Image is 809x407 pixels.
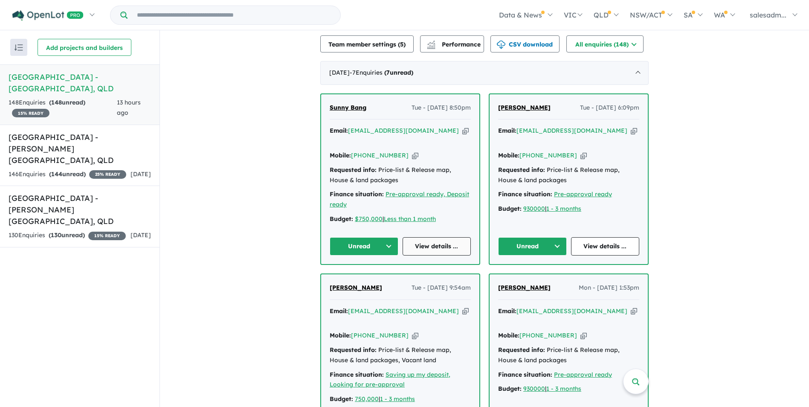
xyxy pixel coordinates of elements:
a: Pre-approval ready [554,190,612,198]
span: Tue - [DATE] 8:50pm [412,103,471,113]
strong: Requested info: [330,346,377,354]
a: Pre-approval ready [554,371,612,378]
strong: Budget: [330,395,353,403]
a: [PERSON_NAME] [498,283,551,293]
span: [PERSON_NAME] [330,284,382,291]
img: download icon [497,41,505,49]
a: [EMAIL_ADDRESS][DOMAIN_NAME] [516,127,627,134]
strong: Email: [330,127,348,134]
span: Tue - [DATE] 9:54am [412,283,471,293]
button: Copy [462,307,469,316]
button: Copy [631,126,637,135]
span: salesadm... [750,11,786,19]
strong: Email: [498,127,516,134]
strong: Requested info: [330,166,377,174]
a: 1 - 3 months [546,385,581,392]
button: Team member settings (5) [320,35,414,52]
img: bar-chart.svg [427,43,435,49]
strong: ( unread) [49,231,85,239]
span: 15 % READY [88,232,126,240]
button: Copy [412,331,418,340]
span: 7 [386,69,390,76]
span: 5 [400,41,403,48]
span: [DATE] [130,231,151,239]
button: Copy [462,126,469,135]
h5: [GEOGRAPHIC_DATA] - [PERSON_NAME][GEOGRAPHIC_DATA] , QLD [9,192,151,227]
a: [EMAIL_ADDRESS][DOMAIN_NAME] [348,307,459,315]
strong: Finance situation: [498,371,552,378]
div: 148 Enquir ies [9,98,117,118]
button: CSV download [490,35,560,52]
a: [PERSON_NAME] [330,283,382,293]
strong: Email: [498,307,516,315]
span: 15 % READY [12,109,49,117]
span: 144 [51,170,62,178]
div: Price-list & Release map, House & land packages [498,165,639,186]
button: Copy [412,151,418,160]
strong: ( unread) [49,99,85,106]
a: [EMAIL_ADDRESS][DOMAIN_NAME] [348,127,459,134]
div: | [498,204,639,214]
div: 130 Enquir ies [9,230,126,241]
strong: Budget: [498,385,522,392]
img: line-chart.svg [427,41,435,45]
a: 930000 [523,385,545,392]
span: Sunny Bang [330,104,366,111]
strong: Finance situation: [330,190,384,198]
button: Copy [580,331,587,340]
a: $750,000 [355,215,383,223]
span: 148 [51,99,62,106]
strong: Finance situation: [330,371,384,378]
strong: Budget: [498,205,522,212]
span: 25 % READY [89,170,126,179]
span: 13 hours ago [117,99,141,116]
button: Add projects and builders [38,39,131,56]
img: Openlot PRO Logo White [12,10,84,21]
span: Tue - [DATE] 6:09pm [580,103,639,113]
button: Unread [498,237,567,256]
u: 750,000 [355,395,379,403]
h5: [GEOGRAPHIC_DATA] - [PERSON_NAME][GEOGRAPHIC_DATA] , QLD [9,131,151,166]
span: 130 [51,231,61,239]
div: | [330,214,471,224]
div: | [330,394,471,404]
a: 1 - 3 months [380,395,415,403]
strong: Mobile: [498,331,519,339]
a: [PHONE_NUMBER] [519,151,577,159]
a: [EMAIL_ADDRESS][DOMAIN_NAME] [516,307,627,315]
a: 930000 [523,205,545,212]
span: Performance [428,41,481,48]
button: Copy [580,151,587,160]
strong: Mobile: [330,331,351,339]
strong: Mobile: [498,151,519,159]
span: [PERSON_NAME] [498,104,551,111]
a: View details ... [403,237,471,256]
div: | [498,384,639,394]
a: [PHONE_NUMBER] [351,151,409,159]
a: Pre-approval ready, Deposit ready [330,190,469,208]
div: Price-list & Release map, House & land packages [330,165,471,186]
a: Saving up my deposit, Looking for pre-approval [330,371,450,389]
strong: Email: [330,307,348,315]
div: 146 Enquir ies [9,169,126,180]
strong: Requested info: [498,166,545,174]
h5: [GEOGRAPHIC_DATA] - [GEOGRAPHIC_DATA] , QLD [9,71,151,94]
button: Performance [420,35,484,52]
span: - 7 Enquir ies [350,69,413,76]
a: Sunny Bang [330,103,366,113]
button: Unread [330,237,398,256]
span: Mon - [DATE] 1:53pm [579,283,639,293]
a: Less than 1 month [384,215,436,223]
a: 1 - 3 months [546,205,581,212]
span: [DATE] [130,170,151,178]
